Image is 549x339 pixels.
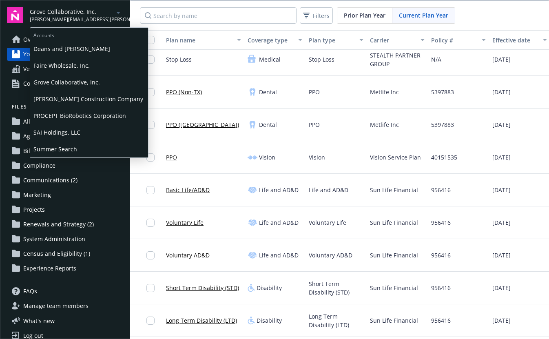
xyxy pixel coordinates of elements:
[431,36,477,44] div: Policy #
[309,186,348,194] span: Life and AD&D
[7,103,123,113] button: Files
[140,7,297,24] input: Search by name
[367,30,428,50] button: Carrier
[23,159,55,172] span: Compliance
[23,48,60,61] span: Your benefits
[431,55,441,64] span: N/A
[23,262,76,275] span: Experience Reports
[370,120,399,129] span: Metlife Inc
[7,115,123,128] a: All files (8)
[370,316,418,325] span: Sun Life Financial
[7,299,123,312] a: Manage team members
[7,48,123,61] a: Your benefits
[7,130,123,143] a: Agreements (3)
[7,262,123,275] a: Experience Reports
[309,153,325,162] span: Vision
[166,55,192,64] span: Stop Loss
[7,174,123,187] a: Communications (2)
[259,251,299,259] span: Life and AD&D
[7,247,123,260] a: Census and Eligibility (1)
[7,218,123,231] a: Renewals and Strategy (2)
[30,7,123,23] button: Grove Collaborative, Inc.[PERSON_NAME][EMAIL_ADDRESS][PERSON_NAME][DOMAIN_NAME]arrowDropDown
[33,74,145,91] span: Grove Collaborative, Inc.
[23,233,85,246] span: System Administration
[166,284,239,292] a: Short Term Disability (STD)
[7,62,123,75] a: Vendor search
[33,91,145,107] span: [PERSON_NAME] Construction Company
[23,285,37,298] span: FAQs
[259,55,281,64] span: Medical
[113,7,123,17] a: arrowDropDown
[166,36,232,44] div: Plan name
[166,251,210,259] a: Voluntary AD&D
[33,141,145,157] span: Summer Search
[7,7,23,23] img: navigator-logo.svg
[146,284,155,292] input: Toggle Row Selected
[257,316,282,325] span: Disability
[7,77,123,90] a: Compliance resources
[23,130,64,143] span: Agreements (3)
[30,7,113,16] span: Grove Collaborative, Inc.
[7,33,123,46] a: Overview
[33,57,145,74] span: Faire Wholesale, Inc.
[313,11,330,20] span: Filters
[428,30,489,50] button: Policy #
[492,88,511,96] span: [DATE]
[309,36,354,44] div: Plan type
[492,218,511,227] span: [DATE]
[257,284,282,292] span: Disability
[146,219,155,227] input: Toggle Row Selected
[166,218,204,227] a: Voluntary Life
[23,203,45,216] span: Projects
[344,11,385,20] span: Prior Plan Year
[370,153,421,162] span: Vision Service Plan
[166,316,237,325] a: Long Term Disability (LTD)
[370,284,418,292] span: Sun Life Financial
[23,115,51,128] span: All files (8)
[309,279,363,297] span: Short Term Disability (STD)
[7,285,123,298] a: FAQs
[305,30,367,50] button: Plan type
[259,153,275,162] span: Vision
[30,16,113,23] span: [PERSON_NAME][EMAIL_ADDRESS][PERSON_NAME][DOMAIN_NAME]
[431,153,457,162] span: 40151535
[431,186,451,194] span: 956416
[301,10,331,22] span: Filters
[370,36,416,44] div: Carrier
[146,186,155,194] input: Toggle Row Selected
[431,88,454,96] span: 5397883
[492,316,511,325] span: [DATE]
[23,188,51,202] span: Marketing
[492,55,511,64] span: [DATE]
[23,33,49,46] span: Overview
[370,51,425,68] span: STEALTH PARTNER GROUP
[146,317,155,325] input: Toggle Row Selected
[146,55,155,64] input: Toggle Row Selected
[399,11,448,20] span: Current Plan Year
[7,317,68,325] button: What's new
[431,218,451,227] span: 956416
[7,233,123,246] a: System Administration
[166,186,210,194] a: Basic Life/AD&D
[370,218,418,227] span: Sun Life Financial
[309,55,334,64] span: Stop Loss
[146,251,155,259] input: Toggle Row Selected
[23,62,63,75] span: Vendor search
[244,30,305,50] button: Coverage type
[370,88,399,96] span: Metlife Inc
[431,284,451,292] span: 956416
[33,107,145,124] span: PROCEPT BioRobotics Corporation
[23,317,55,325] span: What ' s new
[492,284,511,292] span: [DATE]
[23,144,72,157] span: Billing and Audits
[23,174,77,187] span: Communications (2)
[259,186,299,194] span: Life and AD&D
[23,247,90,260] span: Census and Eligibility (1)
[309,312,363,329] span: Long Term Disability (LTD)
[309,120,320,129] span: PPO
[146,88,155,96] input: Toggle Row Selected
[146,36,155,44] input: Select all
[259,88,277,96] span: Dental
[146,153,155,162] input: Toggle Row Selected
[7,203,123,216] a: Projects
